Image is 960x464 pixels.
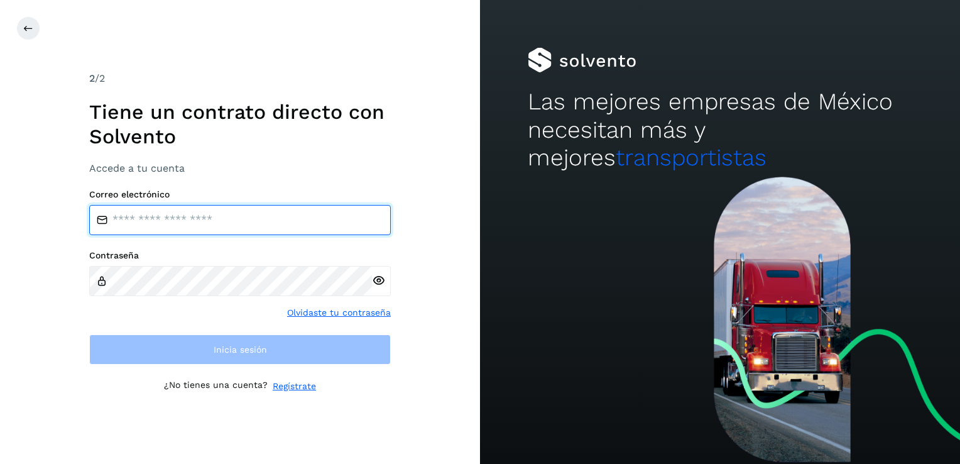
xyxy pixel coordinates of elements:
h1: Tiene un contrato directo con Solvento [89,100,391,148]
h2: Las mejores empresas de México necesitan más y mejores [528,88,912,172]
span: 2 [89,72,95,84]
span: transportistas [616,144,766,171]
span: Inicia sesión [214,345,267,354]
a: Regístrate [273,380,316,393]
a: Olvidaste tu contraseña [287,306,391,319]
button: Inicia sesión [89,334,391,365]
label: Correo electrónico [89,189,391,200]
label: Contraseña [89,250,391,261]
h3: Accede a tu cuenta [89,162,391,174]
div: /2 [89,71,391,86]
p: ¿No tienes una cuenta? [164,380,268,393]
